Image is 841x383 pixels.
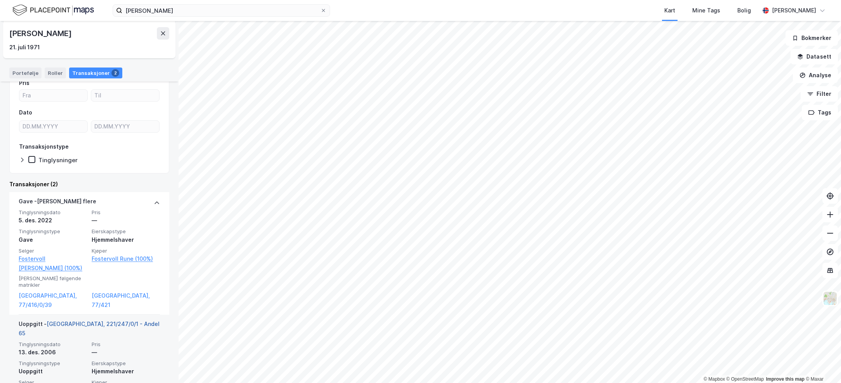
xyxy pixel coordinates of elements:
[19,321,160,336] a: [GEOGRAPHIC_DATA], 221/247/0/1 - Andel 65
[69,68,122,78] div: Transaksjoner
[19,235,87,244] div: Gave
[19,254,87,273] a: Fostervoll [PERSON_NAME] (100%)
[766,376,805,382] a: Improve this map
[91,121,159,132] input: DD.MM.YYYY
[92,209,160,216] span: Pris
[122,5,320,16] input: Søk på adresse, matrikkel, gårdeiere, leietakere eller personer
[19,216,87,225] div: 5. des. 2022
[801,86,838,102] button: Filter
[92,228,160,235] span: Eierskapstype
[92,360,160,367] span: Eierskapstype
[9,68,42,78] div: Portefølje
[19,121,87,132] input: DD.MM.YYYY
[737,6,751,15] div: Bolig
[92,291,160,310] a: [GEOGRAPHIC_DATA], 77/421
[692,6,720,15] div: Mine Tags
[791,49,838,64] button: Datasett
[111,69,119,77] div: 2
[12,3,94,17] img: logo.f888ab2527a4732fd821a326f86c7f29.svg
[19,275,87,289] span: [PERSON_NAME] følgende matrikler
[92,341,160,348] span: Pris
[19,291,87,310] a: [GEOGRAPHIC_DATA], 77/416/0/39
[92,235,160,244] div: Hjemmelshaver
[19,348,87,357] div: 13. des. 2006
[726,376,764,382] a: OpenStreetMap
[19,341,87,348] span: Tinglysningsdato
[793,68,838,83] button: Analyse
[45,68,66,78] div: Roller
[92,216,160,225] div: —
[802,105,838,120] button: Tags
[664,6,675,15] div: Kart
[92,248,160,254] span: Kjøper
[823,291,838,306] img: Z
[802,346,841,383] div: Kontrollprogram for chat
[91,90,159,101] input: Til
[19,228,87,235] span: Tinglysningstype
[19,248,87,254] span: Selger
[19,142,69,151] div: Transaksjonstype
[772,6,816,15] div: [PERSON_NAME]
[9,27,73,40] div: [PERSON_NAME]
[9,43,40,52] div: 21. juli 1971
[19,367,87,376] div: Uoppgitt
[802,346,841,383] iframe: Chat Widget
[19,108,32,117] div: Dato
[92,367,160,376] div: Hjemmelshaver
[19,319,160,341] div: Uoppgitt -
[19,360,87,367] span: Tinglysningstype
[92,348,160,357] div: —
[38,156,78,164] div: Tinglysninger
[19,78,30,88] div: Pris
[19,197,96,209] div: Gave - [PERSON_NAME] flere
[19,209,87,216] span: Tinglysningsdato
[92,254,160,263] a: Fostervoll Rune (100%)
[785,30,838,46] button: Bokmerker
[704,376,725,382] a: Mapbox
[19,90,87,101] input: Fra
[9,180,169,189] div: Transaksjoner (2)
